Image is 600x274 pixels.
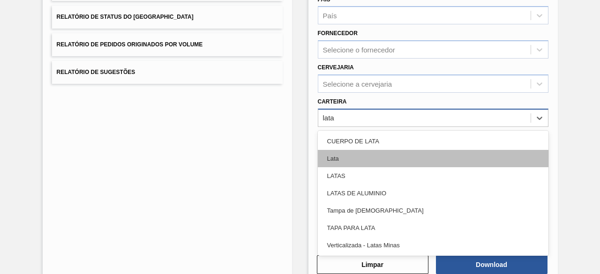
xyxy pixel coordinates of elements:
[318,30,358,37] label: Fornecedor
[52,61,283,84] button: Relatório de Sugestões
[57,14,194,20] span: Relatório de Status do [GEOGRAPHIC_DATA]
[318,202,548,219] div: Tampa de [DEMOGRAPHIC_DATA]
[317,255,428,274] button: Limpar
[323,12,337,20] div: País
[318,219,548,237] div: TAPA PARA LATA
[323,80,392,88] div: Selecione a cervejaria
[323,46,395,54] div: Selecione o fornecedor
[318,237,548,254] div: Verticalizada - Latas Minas
[436,255,547,274] button: Download
[318,98,347,105] label: Carteira
[318,64,354,71] label: Cervejaria
[318,133,548,150] div: CUERPO DE LATA
[318,185,548,202] div: LATAS DE ALUMINIO
[57,41,203,48] span: Relatório de Pedidos Originados por Volume
[57,69,135,75] span: Relatório de Sugestões
[318,167,548,185] div: LATAS
[318,150,548,167] div: Lata
[52,6,283,29] button: Relatório de Status do [GEOGRAPHIC_DATA]
[52,33,283,56] button: Relatório de Pedidos Originados por Volume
